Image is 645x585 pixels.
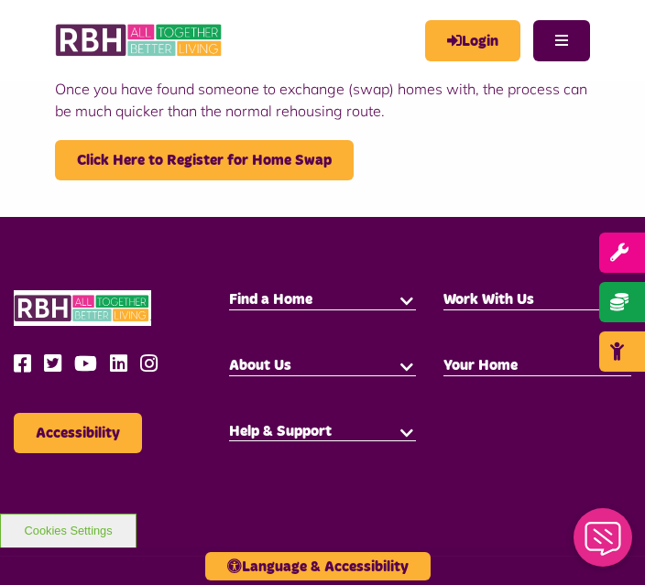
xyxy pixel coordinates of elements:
[55,140,354,180] a: - open in a new tab
[229,358,291,373] span: About Us
[443,292,534,307] span: Work With Us
[425,20,520,61] a: MyRBH
[205,552,431,580] button: Language & Accessibility
[14,413,142,453] button: Accessibility
[55,18,224,62] img: RBH
[14,290,151,326] img: RBH
[563,503,645,585] iframe: Netcall Web Assistant for live chat
[398,422,416,440] button: button
[398,290,416,309] button: button
[229,292,312,307] span: Find a Home
[398,356,416,374] button: button
[229,424,332,439] span: Help & Support
[613,356,631,374] button: button
[533,20,590,61] button: Navigation
[55,78,590,122] p: Once you have found someone to exchange (swap) homes with, the process can be much quicker than t...
[443,358,518,373] span: Your Home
